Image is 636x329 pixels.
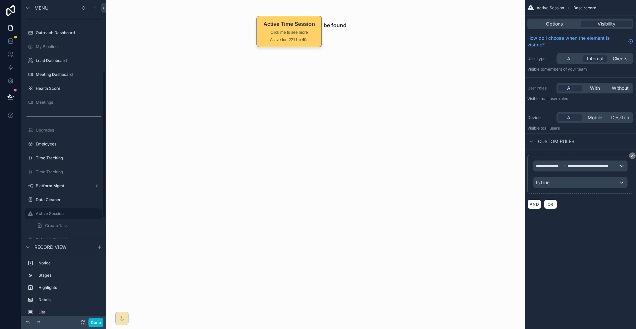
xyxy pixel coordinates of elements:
span: With [590,85,600,91]
label: User type [527,56,554,61]
a: Meetings [25,97,102,108]
span: Desktop [611,114,629,121]
span: All [567,55,572,62]
label: Referral Program [36,237,101,242]
p: Visible to [527,67,633,72]
label: Stages [38,273,99,278]
span: All [567,85,572,91]
a: Outreach Dashboard [25,27,102,38]
label: Details [38,297,99,302]
span: Members of your team [544,67,587,72]
button: OR [544,199,557,209]
label: Lead Dashboard [36,58,101,63]
span: All user roles [544,96,568,101]
span: Without [612,85,629,91]
span: Options [546,21,563,27]
span: all users [544,126,560,131]
a: How do I choose when the element is visible? [527,35,633,48]
label: List [38,309,99,315]
span: Custom rules [538,138,574,145]
label: Health Score [36,86,101,91]
button: Done [88,318,103,327]
label: Notice [38,260,99,266]
span: Clients [613,55,627,62]
span: Visibility [598,21,615,27]
button: Is true [533,177,628,188]
label: Employees [36,141,101,147]
button: AND [527,199,541,209]
label: My Pipeline [36,44,101,49]
label: Meetings [36,100,101,105]
p: Visible to [527,126,633,131]
span: Mobile [588,114,602,121]
span: Record view [34,244,67,250]
span: All [567,114,572,121]
span: OR [546,202,555,207]
div: Click me to see more [263,29,315,35]
label: User roles [527,85,554,91]
label: Time Tracking [36,169,101,175]
a: Active Session [25,208,102,219]
span: How do I choose when the element is visible? [527,35,625,48]
label: Data Cleaner [36,197,101,202]
a: Upgrades [25,125,102,136]
label: Outreach Dashboard [36,30,101,35]
a: Health Score [25,83,102,94]
div: Active Time Session [263,20,315,28]
span: Create Task [45,223,68,228]
a: Create Task [33,220,102,231]
div: Active for: 2211m 40s [263,37,315,43]
label: Platform Mgmt [36,183,91,189]
div: scrollable content [21,255,106,316]
a: Employees [25,139,102,149]
label: Device [527,115,554,120]
span: Active Session [537,5,564,11]
a: Referral Program [25,234,102,245]
span: Is true [536,179,550,186]
a: Platform Mgmt [25,181,102,191]
label: Highlights [38,285,99,290]
label: Time Tracking [36,155,101,161]
a: Time Tracking [25,153,102,163]
span: Menu [34,5,48,11]
label: Meeting Dashboard [36,72,101,77]
span: Base record [573,5,596,11]
p: Visible to [527,96,633,101]
a: Meeting Dashboard [25,69,102,80]
a: Data Cleaner [25,194,102,205]
label: Upgrades [36,128,101,133]
label: Active Session [36,211,98,216]
a: Lead Dashboard [25,55,102,66]
a: Time Tracking [25,167,102,177]
span: Internal [587,55,603,62]
a: My Pipeline [25,41,102,52]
